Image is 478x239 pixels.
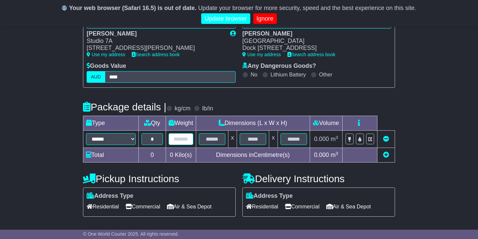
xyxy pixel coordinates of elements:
[246,201,278,212] span: Residential
[201,13,250,24] a: Update browser
[83,101,166,112] h4: Package details |
[310,116,342,131] td: Volume
[87,71,105,83] label: AUD
[314,152,329,158] span: 0.000
[87,52,125,57] a: Use my address
[269,131,278,148] td: x
[319,71,332,78] label: Other
[87,201,119,212] span: Residential
[253,13,277,24] a: Ignore
[202,105,213,112] label: lb/in
[242,62,316,70] label: Any Dangerous Goods?
[331,152,338,158] span: m
[87,192,133,200] label: Address Type
[242,38,385,45] div: [GEOGRAPHIC_DATA]
[83,173,236,184] h4: Pickup Instructions
[271,71,306,78] label: Lithium Battery
[246,192,293,200] label: Address Type
[242,52,281,57] a: Use my address
[336,151,338,156] sup: 3
[170,152,173,158] span: 0
[285,201,319,212] span: Commercial
[87,38,223,45] div: Studio 7A
[83,116,139,131] td: Type
[132,52,180,57] a: Search address book
[336,135,338,140] sup: 3
[125,201,160,212] span: Commercial
[228,131,237,148] td: x
[242,45,385,52] div: Dock [STREET_ADDRESS]
[166,148,196,163] td: Kilo(s)
[198,5,416,11] span: Update your browser for more security, speed and the best experience on this site.
[69,5,197,11] b: Your web browser (Safari 16.5) is out of date.
[383,152,389,158] a: Add new item
[326,201,371,212] span: Air & Sea Depot
[139,148,166,163] td: 0
[83,148,139,163] td: Total
[139,116,166,131] td: Qty
[166,116,196,131] td: Weight
[87,30,223,38] div: [PERSON_NAME]
[175,105,191,112] label: kg/cm
[196,116,310,131] td: Dimensions (L x W x H)
[196,148,310,163] td: Dimensions in Centimetre(s)
[167,201,212,212] span: Air & Sea Depot
[87,62,126,70] label: Goods Value
[83,231,179,237] span: © One World Courier 2025. All rights reserved.
[87,45,223,52] div: [STREET_ADDRESS][PERSON_NAME]
[242,30,385,38] div: [PERSON_NAME]
[314,136,329,142] span: 0.000
[331,136,338,142] span: m
[251,71,257,78] label: No
[383,136,389,142] a: Remove this item
[287,52,335,57] a: Search address book
[242,173,395,184] h4: Delivery Instructions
